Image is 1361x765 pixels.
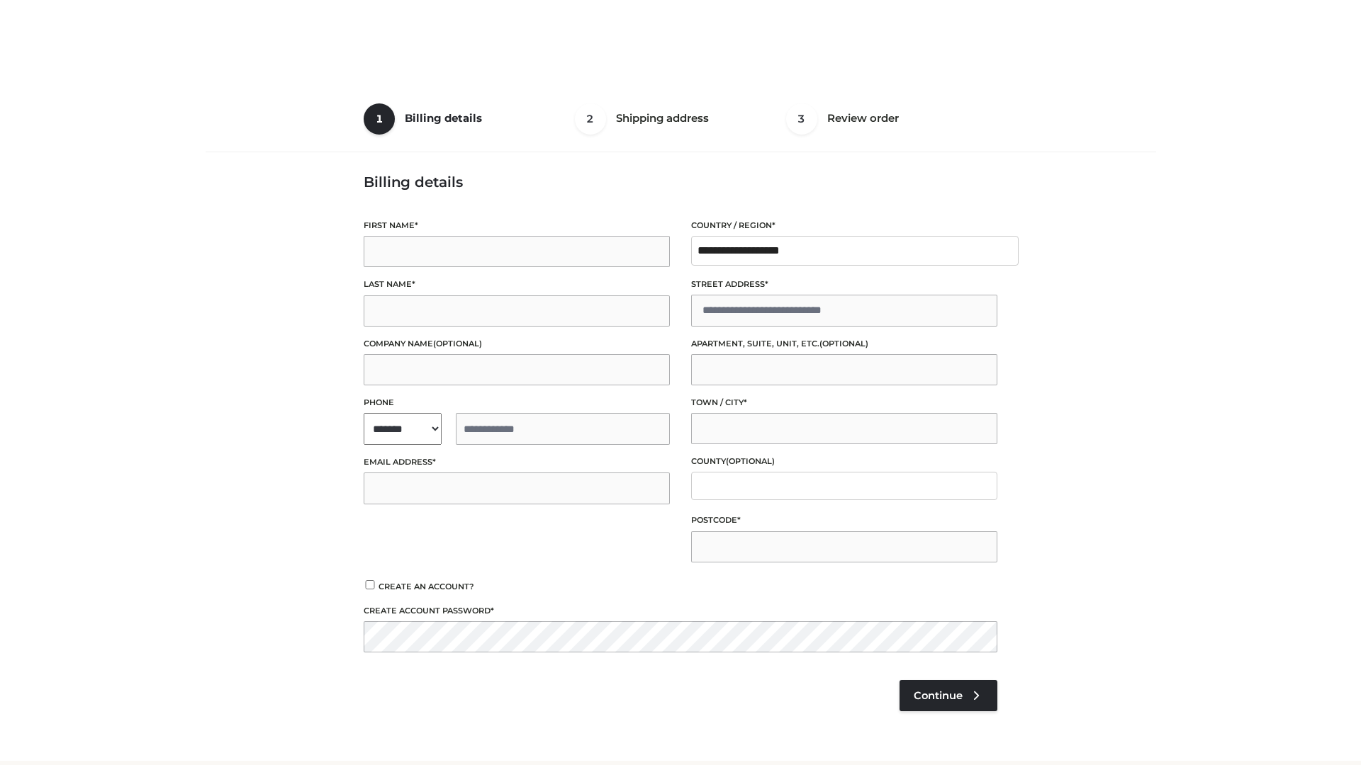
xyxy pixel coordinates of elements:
h3: Billing details [364,174,997,191]
span: Shipping address [616,111,709,125]
label: First name [364,219,670,232]
label: Street address [691,278,997,291]
label: Country / Region [691,219,997,232]
a: Continue [900,680,997,711]
span: Create an account? [379,582,474,591]
span: 2 [575,103,606,135]
label: Apartment, suite, unit, etc. [691,337,997,351]
label: Last name [364,278,670,291]
span: Continue [914,689,963,702]
label: Town / City [691,396,997,409]
label: Create account password [364,604,997,618]
label: County [691,455,997,468]
label: Postcode [691,514,997,527]
span: 3 [786,103,817,135]
span: Review order [827,111,899,125]
span: (optional) [819,339,868,348]
span: Billing details [405,111,482,125]
input: Create an account? [364,580,376,589]
span: (optional) [726,456,775,466]
span: (optional) [433,339,482,348]
label: Phone [364,396,670,409]
label: Email address [364,455,670,469]
label: Company name [364,337,670,351]
span: 1 [364,103,395,135]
